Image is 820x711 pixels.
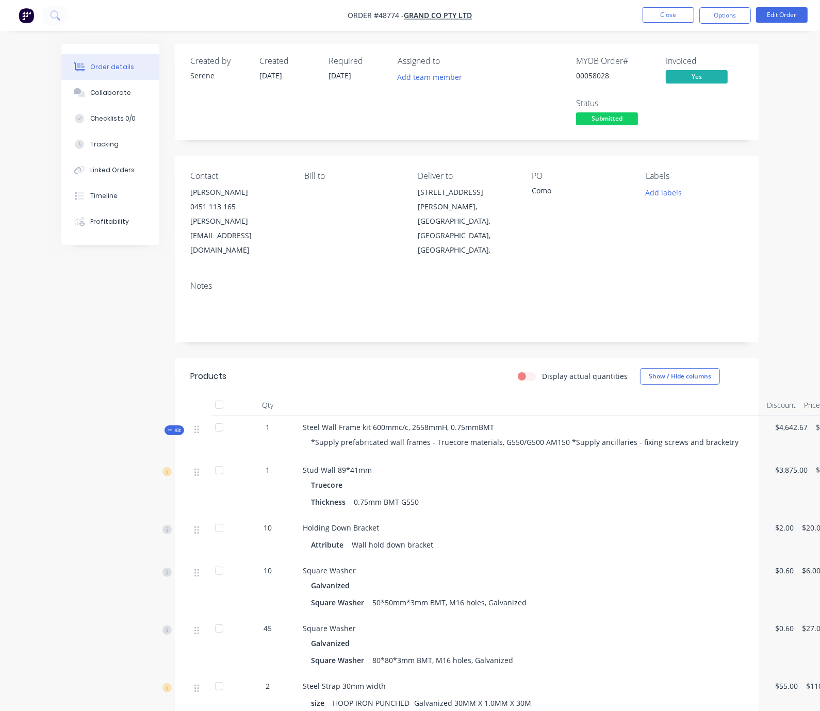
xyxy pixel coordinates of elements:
[190,56,247,66] div: Created by
[303,465,372,475] span: Stud Wall 89*41mm
[90,191,118,201] div: Timeline
[311,494,350,509] div: Thickness
[90,140,119,149] div: Tracking
[190,370,226,383] div: Products
[699,7,751,24] button: Options
[311,537,348,552] div: Attribute
[303,566,356,575] span: Square Washer
[775,522,794,533] span: $2.00
[90,166,135,175] div: Linked Orders
[264,522,272,533] span: 10
[348,537,437,552] div: Wall hold down bracket
[190,214,288,257] div: [PERSON_NAME][EMAIL_ADDRESS][DOMAIN_NAME]
[168,426,181,434] span: Kit
[266,681,270,691] span: 2
[311,578,354,593] div: Galvanized
[303,422,494,432] span: Steel Wall Frame kit 600mmc/c, 2658mmH, 0.75mmBMT
[418,214,516,257] div: [GEOGRAPHIC_DATA], [GEOGRAPHIC_DATA], [GEOGRAPHIC_DATA],
[90,114,136,123] div: Checklists 0/0
[666,56,743,66] div: Invoiced
[61,54,159,80] button: Order details
[329,56,385,66] div: Required
[311,696,329,710] div: size
[418,171,516,181] div: Deliver to
[392,70,468,84] button: Add team member
[311,437,739,447] span: *Supply prefabricated wall frames - Truecore materials, G550/G500 AM150 *Supply ancillaries - fix...
[756,7,808,23] button: Edit Order
[763,395,800,416] div: Discount
[165,425,184,435] div: Kit
[666,70,728,83] span: Yes
[775,465,808,475] span: $3,875.00
[311,636,354,651] div: Galvanized
[190,70,247,81] div: Serene
[61,157,159,183] button: Linked Orders
[266,465,270,475] span: 1
[350,494,423,509] div: 0.75mm BMT G550
[303,681,386,691] span: Steel Strap 30mm width
[303,623,356,633] span: Square Washer
[418,185,516,214] div: [STREET_ADDRESS][PERSON_NAME],
[576,98,653,108] div: Status
[61,209,159,235] button: Profitability
[418,185,516,257] div: [STREET_ADDRESS][PERSON_NAME],[GEOGRAPHIC_DATA], [GEOGRAPHIC_DATA], [GEOGRAPHIC_DATA],
[775,565,794,576] span: $0.60
[190,171,288,181] div: Contact
[576,56,653,66] div: MYOB Order #
[775,623,794,634] span: $0.60
[61,106,159,131] button: Checklists 0/0
[90,88,131,97] div: Collaborate
[404,11,472,21] a: Grand Co Pty Ltd
[264,565,272,576] span: 10
[640,368,720,385] button: Show / Hide columns
[646,171,743,181] div: Labels
[304,171,402,181] div: Bill to
[775,681,798,691] span: $55.00
[259,56,316,66] div: Created
[368,653,517,668] div: 80*80*3mm BMT, M16 holes, Galvanized
[311,477,347,492] div: Truecore
[329,71,351,80] span: [DATE]
[398,56,501,66] div: Assigned to
[190,281,743,291] div: Notes
[190,185,288,200] div: [PERSON_NAME]
[542,371,628,382] label: Display actual quantities
[90,62,134,72] div: Order details
[61,183,159,209] button: Timeline
[264,623,272,634] span: 45
[266,422,270,433] span: 1
[61,80,159,106] button: Collaborate
[259,71,282,80] span: [DATE]
[190,185,288,257] div: [PERSON_NAME]0451 113 165[PERSON_NAME][EMAIL_ADDRESS][DOMAIN_NAME]
[532,171,629,181] div: PO
[303,523,379,533] span: Holding Down Bracket
[19,8,34,23] img: Factory
[643,7,694,23] button: Close
[90,217,129,226] div: Profitability
[311,595,368,610] div: Square Washer
[61,131,159,157] button: Tracking
[237,395,299,416] div: Qty
[348,11,404,21] span: Order #48774 -
[329,696,535,710] div: HOOP IRON PUNCHED- Galvanized 30MM X 1.0MM X 30M
[576,112,638,125] span: Submitted
[368,595,531,610] div: 50*50mm*3mm BMT, M16 holes, Galvanized
[311,653,368,668] div: Square Washer
[640,185,687,199] button: Add labels
[775,422,808,433] span: $4,642.67
[190,200,288,214] div: 0451 113 165
[576,70,653,81] div: 00058028
[576,112,638,128] button: Submitted
[398,70,468,84] button: Add team member
[532,185,629,200] div: Como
